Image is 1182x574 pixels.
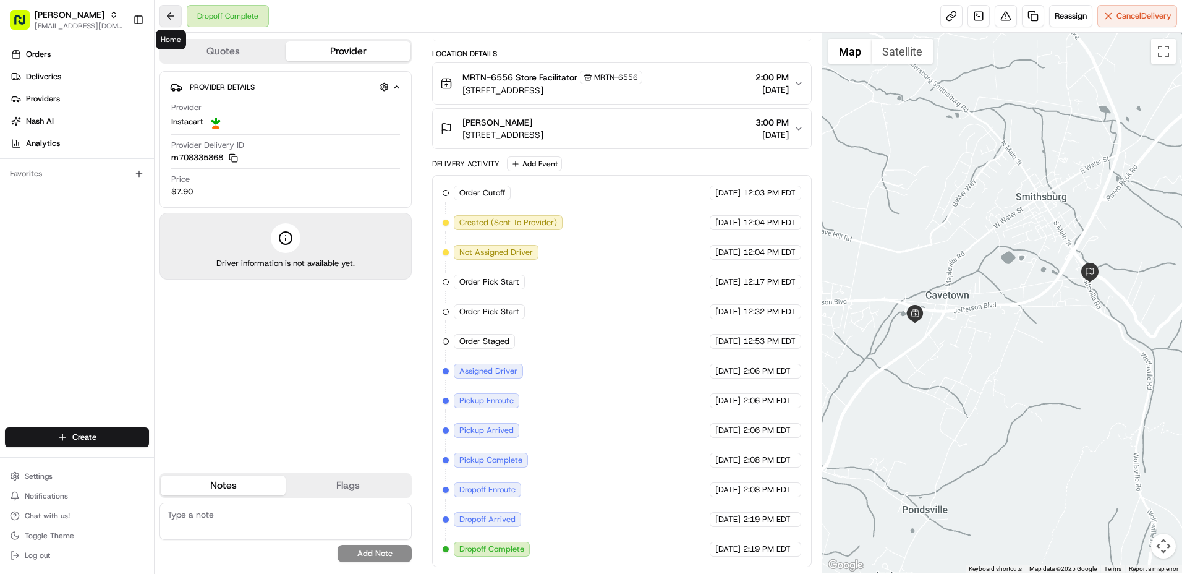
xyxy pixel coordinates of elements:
span: Create [72,432,96,443]
span: Nash AI [26,116,54,127]
span: Notifications [25,491,68,501]
div: 📗 [12,181,22,191]
span: 12:03 PM EDT [743,187,796,199]
span: Orders [26,49,51,60]
span: [DATE] [755,129,789,141]
span: Map data ©2025 Google [1029,565,1097,572]
div: Home [156,30,186,49]
span: Cancel Delivery [1116,11,1171,22]
button: Keyboard shortcuts [969,565,1022,573]
span: 12:53 PM EDT [743,336,796,347]
a: Providers [5,89,154,109]
span: [DATE] [715,276,741,288]
span: Not Assigned Driver [459,247,533,258]
span: 12:04 PM EDT [743,247,796,258]
span: 12:32 PM EDT [743,306,796,317]
button: Settings [5,468,149,485]
span: [DATE] [715,366,741,377]
span: MRTN-6556 [594,72,638,82]
span: Pickup Enroute [459,395,514,406]
span: [DATE] [755,84,789,96]
div: 💻 [104,181,114,191]
button: Show satellite imagery [872,39,933,64]
span: Log out [25,550,50,560]
span: Dropoff Complete [459,544,524,555]
span: [DATE] [715,306,741,317]
a: Powered byPylon [87,209,150,219]
span: [DATE] [715,455,741,466]
span: Deliveries [26,71,61,82]
button: Notes [161,476,286,495]
span: MRTN-6556 Store Facilitator [462,71,577,84]
p: Welcome 👋 [12,49,225,69]
span: Pickup Arrived [459,425,514,436]
span: 2:08 PM EDT [743,484,791,495]
span: 2:08 PM EDT [743,455,791,466]
button: [PERSON_NAME] [35,9,104,21]
button: [PERSON_NAME][STREET_ADDRESS]3:00 PM[DATE] [433,109,811,148]
span: 2:06 PM EDT [743,425,791,436]
button: Show street map [828,39,872,64]
a: Deliveries [5,67,154,87]
span: Providers [26,93,60,105]
span: Pickup Complete [459,455,522,466]
span: 12:17 PM EDT [743,276,796,288]
a: 📗Knowledge Base [7,174,100,197]
span: 3:00 PM [755,116,789,129]
button: MRTN-6556 Store FacilitatorMRTN-6556[STREET_ADDRESS]2:00 PM[DATE] [433,63,811,104]
a: Terms [1104,565,1121,572]
span: [PERSON_NAME] [462,116,532,129]
button: Create [5,427,149,447]
div: Delivery Activity [432,159,500,169]
span: 2:19 PM EDT [743,514,791,525]
span: Settings [25,471,53,481]
img: Nash [12,12,37,37]
span: Assigned Driver [459,366,517,377]
span: Instacart [171,116,203,127]
span: Reassign [1055,11,1087,22]
input: Clear [32,80,204,93]
a: Nash AI [5,111,154,131]
span: Price [171,174,190,185]
img: Google [825,557,866,573]
span: 2:06 PM EDT [743,395,791,406]
a: Analytics [5,134,154,153]
span: Dropoff Enroute [459,484,516,495]
button: CancelDelivery [1097,5,1177,27]
span: 12:04 PM EDT [743,217,796,228]
span: 2:06 PM EDT [743,366,791,377]
img: profile_instacart_ahold_partner.png [208,114,223,129]
span: Chat with us! [25,511,70,521]
button: Toggle Theme [5,527,149,544]
button: [PERSON_NAME][EMAIL_ADDRESS][DOMAIN_NAME] [5,5,128,35]
span: $7.90 [171,186,193,197]
span: [DATE] [715,395,741,406]
span: API Documentation [117,179,198,192]
a: Orders [5,45,154,64]
div: Start new chat [42,118,203,131]
span: [DATE] [715,217,741,228]
span: Created (Sent To Provider) [459,217,557,228]
span: Dropoff Arrived [459,514,516,525]
button: Chat with us! [5,507,149,525]
span: [DATE] [715,247,741,258]
button: Flags [286,476,410,495]
span: Provider Delivery ID [171,140,244,151]
span: Order Cutoff [459,187,505,199]
span: Analytics [26,138,60,149]
span: Provider Details [190,82,255,92]
span: Driver information is not available yet. [216,258,355,269]
button: [EMAIL_ADDRESS][DOMAIN_NAME] [35,21,123,31]
span: [DATE] [715,425,741,436]
span: Toggle Theme [25,531,74,541]
img: 1736555255976-a54dd68f-1ca7-489b-9aae-adbdc363a1c4 [12,118,35,140]
button: Add Event [507,156,562,171]
button: m708335868 [171,152,238,163]
span: 2:00 PM [755,71,789,84]
span: [DATE] [715,336,741,347]
button: Toggle fullscreen view [1151,39,1176,64]
button: Quotes [161,41,286,61]
span: Order Staged [459,336,509,347]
